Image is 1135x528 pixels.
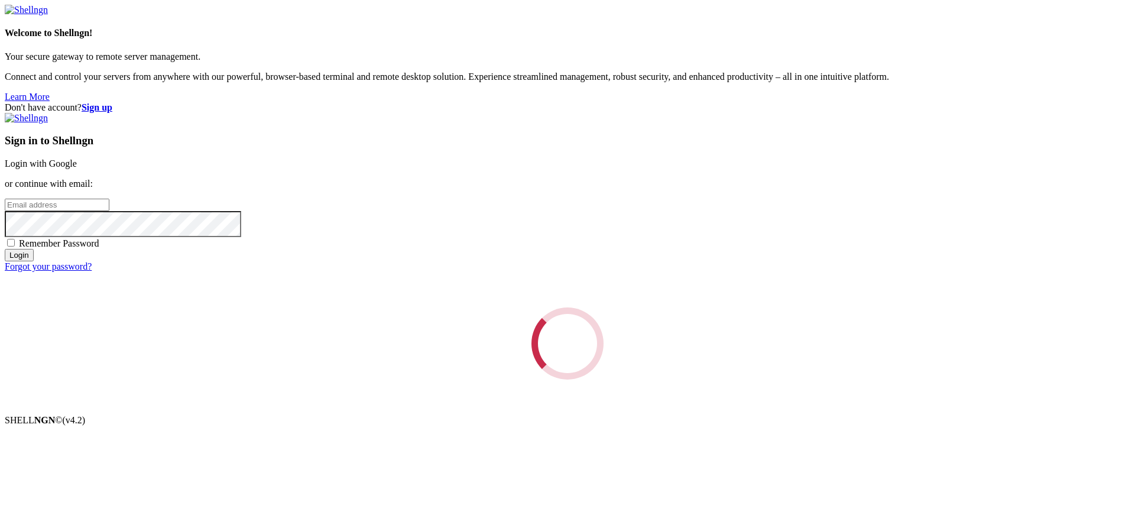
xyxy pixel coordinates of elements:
input: Email address [5,199,109,211]
a: Forgot your password? [5,261,92,271]
p: Connect and control your servers from anywhere with our powerful, browser-based terminal and remo... [5,72,1130,82]
span: SHELL © [5,415,85,425]
div: Don't have account? [5,102,1130,113]
a: Sign up [82,102,112,112]
input: Login [5,249,34,261]
h4: Welcome to Shellngn! [5,28,1130,38]
a: Login with Google [5,158,77,169]
span: Remember Password [19,238,99,248]
span: 4.2.0 [63,415,86,425]
img: Shellngn [5,113,48,124]
div: Loading... [531,307,604,380]
b: NGN [34,415,56,425]
input: Remember Password [7,239,15,247]
a: Learn More [5,92,50,102]
h3: Sign in to Shellngn [5,134,1130,147]
img: Shellngn [5,5,48,15]
p: Your secure gateway to remote server management. [5,51,1130,62]
p: or continue with email: [5,179,1130,189]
